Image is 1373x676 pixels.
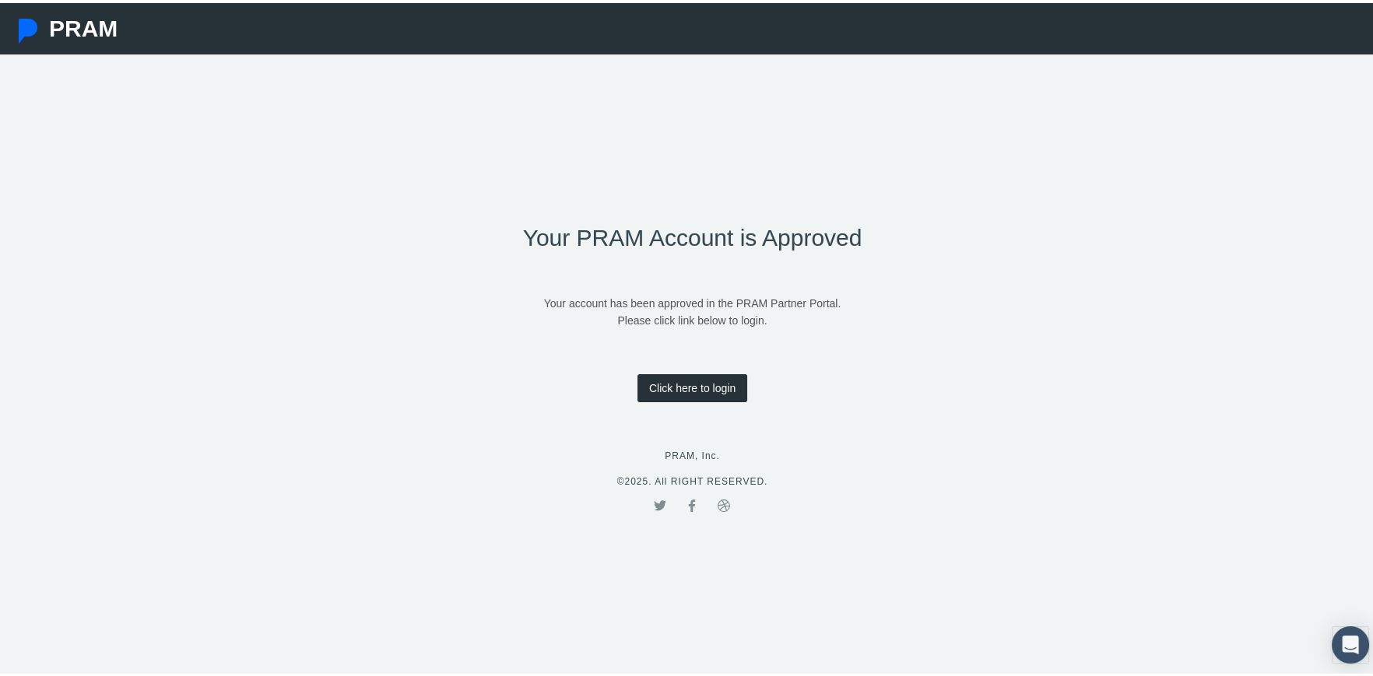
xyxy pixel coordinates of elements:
p: Please click link below to login. [523,309,862,326]
a: Click here to login [637,371,747,399]
span: PRAM [49,12,118,38]
p: © 2025. All RIGHT RESERVED. [523,471,862,486]
p: PRAM, Inc. [523,446,862,461]
img: Pram Partner [16,16,40,40]
div: Open Intercom Messenger [1332,623,1369,660]
p: Your account has been approved in the PRAM Partner Portal. [523,292,862,309]
h2: Your PRAM Account is Approved [523,221,862,249]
